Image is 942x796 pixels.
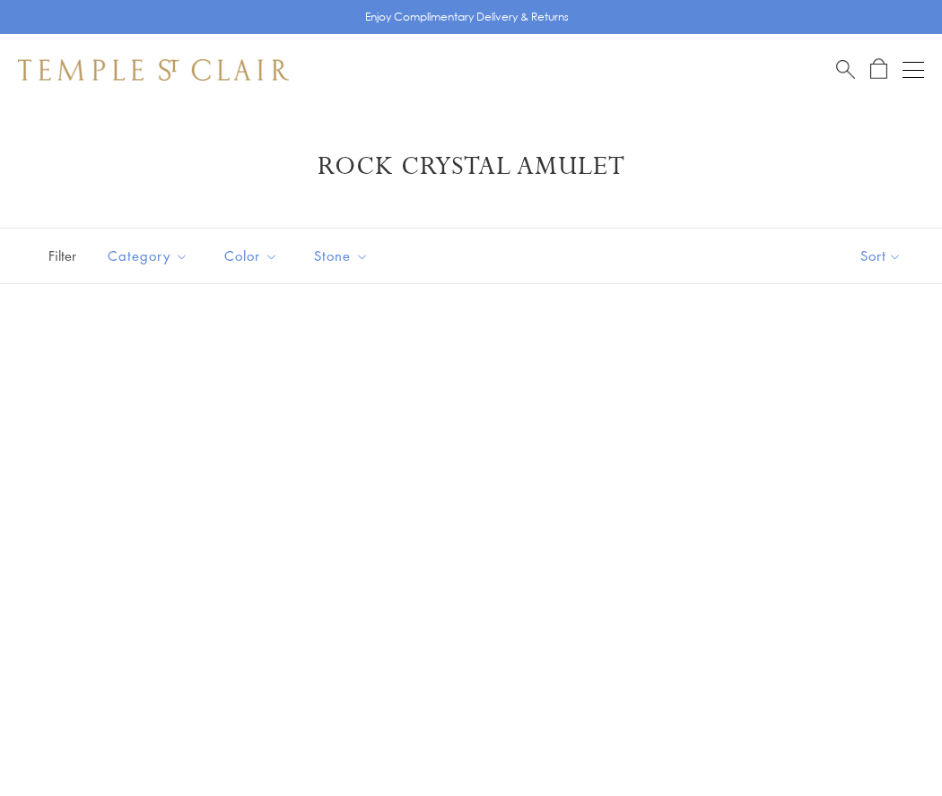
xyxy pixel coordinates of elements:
[99,245,202,267] span: Category
[365,8,569,26] p: Enjoy Complimentary Delivery & Returns
[215,245,292,267] span: Color
[45,151,897,183] h1: Rock Crystal Amulet
[301,236,382,276] button: Stone
[18,59,289,81] img: Temple St. Clair
[870,58,887,81] a: Open Shopping Bag
[903,59,924,81] button: Open navigation
[94,236,202,276] button: Category
[211,236,292,276] button: Color
[836,58,855,81] a: Search
[305,245,382,267] span: Stone
[820,229,942,283] button: Show sort by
